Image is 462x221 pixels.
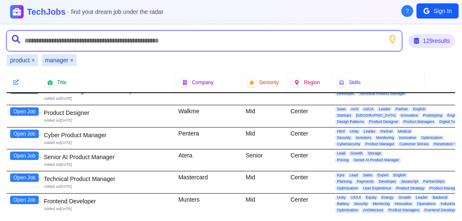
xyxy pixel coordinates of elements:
[10,152,39,160] button: Open Job
[399,179,420,184] span: Javascript
[335,91,356,96] span: Developer
[355,113,398,118] span: [GEOGRAPHIC_DATA]
[242,128,287,149] div: Mid
[431,195,449,200] span: Backend
[395,186,426,191] span: Product Strategy
[44,96,172,101] div: Added on [DATE]
[358,91,407,96] span: Technical Product Manager
[44,118,172,123] div: Added on [DATE]
[44,197,172,205] div: Frontend Developer
[10,107,39,116] button: Open Job
[396,129,413,134] span: Medical
[10,173,39,182] button: Open Job
[415,202,437,206] span: Operations
[45,56,68,64] span: manager
[363,142,396,146] span: Product Manager
[335,107,347,112] span: Saas
[398,142,430,146] span: Customer Stories
[401,5,413,17] button: About Techjobs
[175,149,243,171] div: Atera
[423,208,460,213] span: Frontend Developer
[57,79,67,86] span: Title
[335,129,347,134] span: Html
[287,105,332,127] div: Center
[377,179,398,184] span: Developer
[44,175,172,183] div: Technical Product Manager
[242,83,287,105] div: Mid
[287,194,332,216] div: Center
[411,107,427,112] span: English
[414,195,429,200] span: Leader
[175,83,243,105] div: Brightdata
[44,206,172,212] div: Added on [DATE]
[335,120,366,124] span: Design Patterns
[335,136,353,140] span: Security
[362,129,377,134] span: Leader
[349,195,363,200] span: UX/UI
[175,128,243,149] div: Pentera
[10,196,39,204] button: Open Job
[335,186,360,191] span: Optimization
[361,186,393,191] span: User Experience
[361,208,385,213] span: Architecture
[367,120,400,124] span: Product Designer
[422,179,446,184] span: Partnerships
[44,109,172,117] div: Product Designer
[379,129,395,134] span: Partner
[44,140,172,146] div: Added on [DATE]
[335,142,362,146] span: Cybersecurity
[242,194,287,216] div: Mid
[10,56,30,64] span: product
[348,129,361,134] span: Unity
[399,113,419,118] span: Innovative
[192,79,214,86] span: Company
[352,158,401,162] span: Senior AI Product Manager
[175,105,243,127] div: Walkme
[371,202,391,206] span: Mentoring
[287,149,332,171] div: Center
[409,34,455,48] div: 129 results
[335,195,347,200] span: Unity
[349,79,361,86] span: Skills
[422,113,444,118] span: Prototyping
[242,171,287,193] div: Mid
[349,107,361,112] span: Arch
[335,173,346,178] span: Kpis
[10,130,39,138] button: Open Job
[335,113,353,118] span: Startups
[335,151,347,156] span: Lead
[439,202,458,206] span: Industrial
[287,128,332,149] div: Center
[364,195,378,200] span: Equity
[67,8,163,15] span: - find your dream job under the radar
[242,105,287,127] div: Mid
[44,162,172,168] div: Added on [DATE]
[355,179,375,184] span: Payments
[402,120,436,124] span: Product Managers
[287,83,332,105] div: Center
[44,131,172,139] div: Cyber Product Manager
[27,6,163,18] h1: TechJobs
[242,149,287,171] div: Senior
[419,136,444,140] span: Optimization
[354,136,373,140] span: Investors
[175,171,243,193] div: Mastercard
[362,107,375,112] span: UI/UX
[335,202,351,206] span: Battery
[406,7,409,15] span: ?
[335,208,360,213] span: Optimization
[348,173,360,178] span: Lead
[361,173,374,178] span: Sales
[394,107,410,112] span: Partner
[70,56,73,64] button: Remove manager filter
[259,79,279,86] span: Seniority
[353,202,370,206] span: Security
[392,173,408,178] span: English
[380,195,395,200] span: Energy
[397,136,418,140] span: Innovative
[376,173,390,178] span: Expert
[32,56,35,64] button: Remove product filter
[304,79,320,86] span: Region
[397,195,412,200] span: Growth
[44,153,172,161] div: Senior AI Product Manager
